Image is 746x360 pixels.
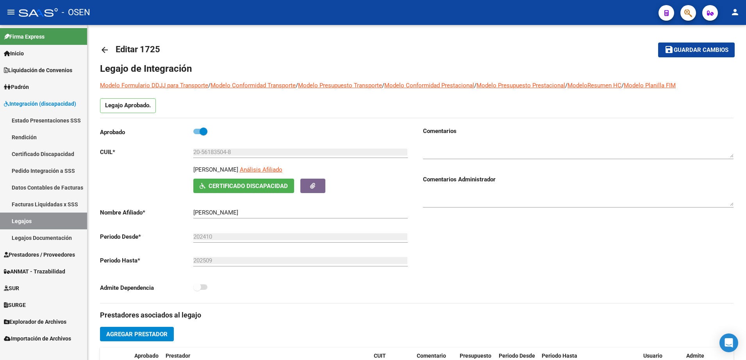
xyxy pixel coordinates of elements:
span: Prestador [166,353,190,359]
span: Agregar Prestador [106,331,168,338]
h1: Legajo de Integración [100,62,734,75]
span: Padrón [4,83,29,91]
span: Editar 1725 [116,44,160,54]
a: Modelo Formulario DDJJ para Transporte [100,82,208,89]
span: Inicio [4,49,24,58]
span: - OSEN [62,4,90,21]
span: Presupuesto [460,353,491,359]
span: Periodo Desde [499,353,535,359]
span: Comentario [417,353,446,359]
span: Periodo Hasta [542,353,577,359]
h3: Prestadores asociados al legajo [100,310,734,321]
p: Periodo Hasta [100,256,193,265]
h3: Comentarios [423,127,734,135]
p: Periodo Desde [100,232,193,241]
a: Modelo Conformidad Transporte [211,82,296,89]
div: Open Intercom Messenger [719,333,738,352]
a: Modelo Planilla FIM [624,82,676,89]
span: Análisis Afiliado [240,166,282,173]
a: Modelo Presupuesto Prestacional [477,82,565,89]
span: CUIT [374,353,386,359]
mat-icon: menu [6,7,16,17]
mat-icon: person [730,7,740,17]
span: Firma Express [4,32,45,41]
span: Usuario [643,353,662,359]
p: Nombre Afiliado [100,208,193,217]
span: Certificado Discapacidad [209,183,288,190]
p: Legajo Aprobado. [100,98,156,113]
span: SURGE [4,301,26,309]
p: [PERSON_NAME] [193,165,238,174]
p: CUIL [100,148,193,156]
mat-icon: arrow_back [100,45,109,55]
span: Liquidación de Convenios [4,66,72,74]
a: ModeloResumen HC [568,82,621,89]
button: Guardar cambios [658,43,735,57]
span: Aprobado [134,353,159,359]
button: Certificado Discapacidad [193,179,294,193]
mat-icon: save [664,45,674,54]
span: ANMAT - Trazabilidad [4,267,65,276]
span: Explorador de Archivos [4,317,66,326]
a: Modelo Conformidad Prestacional [384,82,474,89]
p: Aprobado [100,128,193,137]
p: Admite Dependencia [100,284,193,292]
h3: Comentarios Administrador [423,175,734,184]
button: Agregar Prestador [100,327,174,341]
a: Modelo Presupuesto Transporte [298,82,382,89]
span: Guardar cambios [674,47,728,54]
span: SUR [4,284,19,293]
span: Importación de Archivos [4,334,71,343]
span: Integración (discapacidad) [4,99,76,108]
span: Prestadores / Proveedores [4,250,75,259]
